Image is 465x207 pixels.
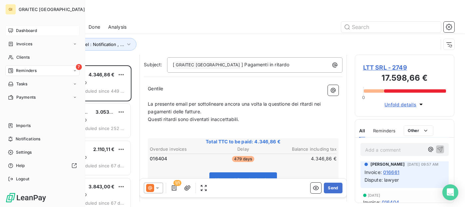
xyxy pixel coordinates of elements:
span: Questi ritardi sono diventati inaccettabili. [148,116,239,122]
span: 3.053,65 € [96,109,122,115]
button: Other [404,125,434,136]
span: 4.346,86 € [89,72,115,77]
span: Subject: [144,62,162,67]
th: Balance including tax [275,146,337,153]
div: GI [5,4,16,15]
span: View and Pay the invoice [215,177,271,183]
img: Logo LeanPay [5,192,47,203]
span: 3.843,00 € [89,184,115,189]
span: [DATE] 09:57 AM [407,162,438,166]
span: GRAITEC [GEOGRAPHIC_DATA] [175,61,241,69]
td: 4.346,86 € [275,155,337,162]
span: Total TTC to be paid: 4.346,86 € [149,138,338,145]
span: Analysis [108,24,126,30]
span: 016404 [382,199,399,206]
span: [ [173,62,174,67]
span: 016661 [383,169,399,176]
span: scheduled since 449 days [75,88,125,94]
span: La presente email per sottolineare ancora una volta la questione dei ritardi nei pagamenti delle ... [148,101,322,114]
span: Invoice : [363,199,380,206]
span: Invoices [16,41,32,47]
span: Notifications [16,136,40,142]
span: scheduled since 67 days [75,163,125,168]
span: Logout [16,176,29,182]
span: 7 [76,64,82,70]
span: Settings [16,149,32,155]
th: Overdue invoices [149,146,211,153]
span: Invoice : [364,169,382,176]
button: Unfold details [382,101,426,108]
span: Gentile [148,86,163,91]
span: 0 [362,95,365,100]
a: Help [5,160,80,171]
span: LTT SRL - 2749 [363,63,446,72]
span: Dashboard [16,28,37,34]
th: Delay [212,146,274,153]
span: Clients [16,54,30,60]
span: Reminders [373,128,395,133]
span: Reminder Level : Notification , ... [57,42,124,47]
span: Help [16,163,25,169]
span: 016404 [150,155,167,162]
span: ] Pagamenti in ritardo [241,62,289,67]
span: 479 days [232,156,254,162]
span: Dispute: lawyer [364,177,399,183]
input: Search [341,22,441,32]
span: scheduled since 67 days [75,200,125,206]
button: Reminder Level : Notification , ... [47,38,136,51]
span: Imports [16,123,31,129]
div: Open Intercom Messenger [442,184,458,200]
span: Tasks [16,81,28,87]
span: All [359,128,365,133]
span: Unfold details [384,101,416,108]
span: GRAITEC [GEOGRAPHIC_DATA] [19,7,85,12]
span: 2.110,11 € [93,146,115,152]
span: 1/1 [173,180,181,186]
span: Reminders [16,68,37,74]
span: Done [89,24,100,30]
span: [DATE] [368,193,380,197]
span: [PERSON_NAME] [370,161,405,167]
button: Send [324,183,342,193]
span: Payments [16,94,36,100]
span: scheduled since 252 days [75,126,125,131]
h3: 17.598,66 € [363,72,446,85]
